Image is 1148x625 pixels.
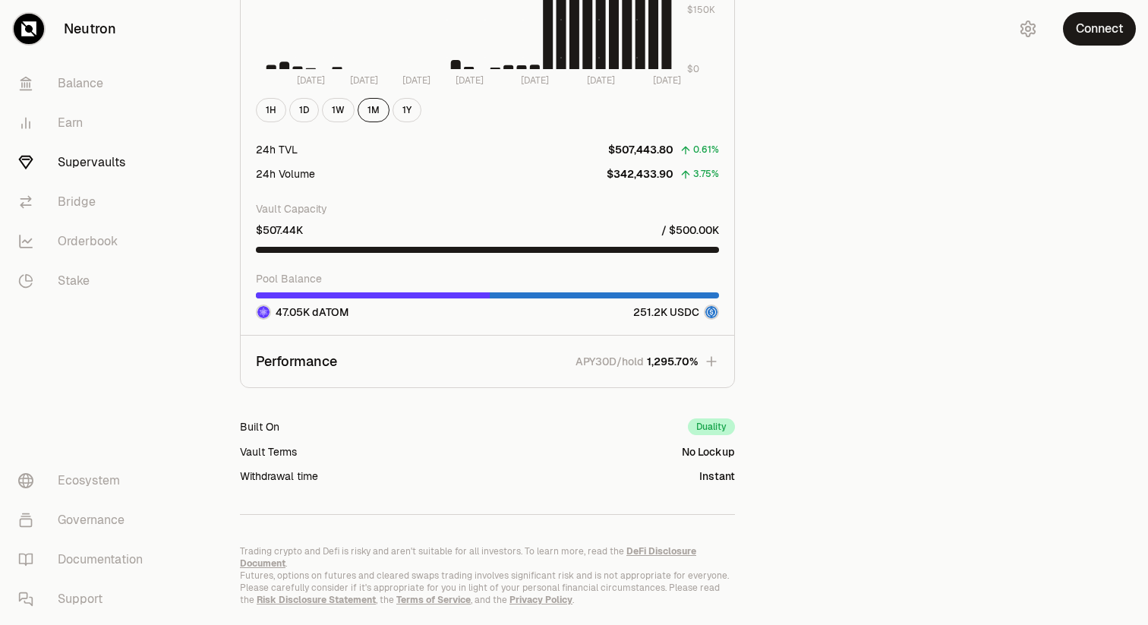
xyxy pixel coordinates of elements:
tspan: [DATE] [521,74,549,86]
button: Connect [1063,12,1136,46]
div: Vault Terms [240,444,297,459]
img: USDC Logo [705,306,717,318]
tspan: [DATE] [653,74,681,86]
p: / $500.00K [661,223,719,238]
div: 3.75% [693,166,719,183]
div: No Lockup [682,444,735,459]
div: Instant [699,469,735,484]
a: Orderbook [6,222,164,261]
div: 47.05K dATOM [256,305,348,320]
a: Risk Disclosure Statement [257,594,376,606]
p: $507.44K [256,223,303,238]
div: 251.2K USDC [633,305,719,320]
p: Pool Balance [256,271,719,286]
div: 24h Volume [256,166,315,182]
img: dATOM Logo [257,306,270,318]
p: Futures, options on futures and cleared swaps trading involves significant risk and is not approp... [240,570,735,606]
div: Built On [240,419,279,434]
a: Supervaults [6,143,164,182]
a: Support [6,579,164,619]
a: Bridge [6,182,164,222]
div: 24h TVL [256,142,298,157]
tspan: [DATE] [402,74,430,86]
button: 1M [358,98,389,122]
a: Earn [6,103,164,143]
a: Governance [6,500,164,540]
p: Vault Capacity [256,201,719,216]
p: APY30D/hold [576,354,644,369]
a: Privacy Policy [509,594,572,606]
p: $342,433.90 [607,166,673,182]
tspan: $150K [687,3,715,15]
tspan: [DATE] [297,74,325,86]
tspan: [DATE] [350,74,378,86]
button: 1W [322,98,355,122]
a: Ecosystem [6,461,164,500]
p: $507,443.80 [608,142,673,157]
tspan: [DATE] [456,74,484,86]
a: Stake [6,261,164,301]
div: 0.61% [693,141,719,159]
div: Duality [688,418,735,435]
a: Terms of Service [396,594,471,606]
a: DeFi Disclosure Document [240,545,696,570]
a: Documentation [6,540,164,579]
span: 1,295.70% [647,354,698,369]
tspan: [DATE] [587,74,615,86]
button: 1Y [393,98,421,122]
button: PerformanceAPY30D/hold1,295.70% [241,336,734,387]
div: Withdrawal time [240,469,318,484]
a: Balance [6,64,164,103]
button: 1D [289,98,319,122]
p: Performance [256,351,337,372]
p: Trading crypto and Defi is risky and aren't suitable for all investors. To learn more, read the . [240,545,735,570]
tspan: $0 [687,63,699,75]
button: 1H [256,98,286,122]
